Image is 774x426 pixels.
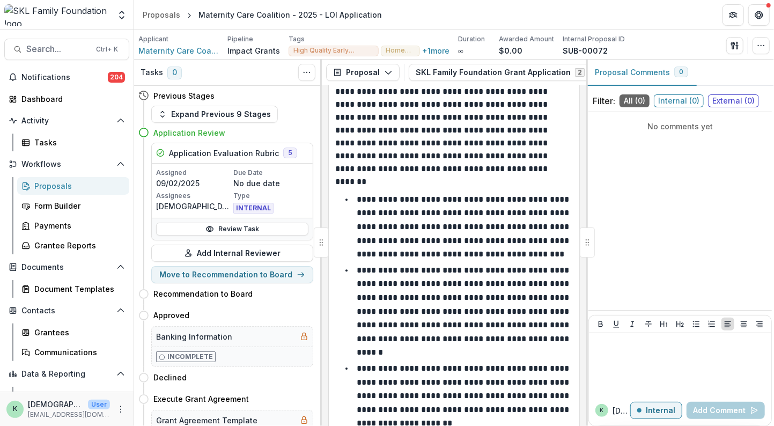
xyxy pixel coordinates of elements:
span: 204 [108,72,125,83]
a: Tasks [17,134,129,151]
button: SKL Family Foundation Grant Application2 [409,64,605,81]
p: [DEMOGRAPHIC_DATA] [156,201,231,212]
div: Proposals [34,180,121,192]
div: Dashboard [34,390,121,401]
p: [EMAIL_ADDRESS][DOMAIN_NAME] [28,410,110,420]
button: Open Data & Reporting [4,365,129,383]
p: ∞ [458,45,463,56]
p: 09/02/2025 [156,178,231,189]
button: Expand Previous 9 Stages [151,106,278,123]
button: Italicize [626,318,639,330]
h4: Application Review [153,127,225,138]
button: Notifications204 [4,69,129,86]
p: Duration [458,34,485,44]
p: Due Date [233,168,308,178]
span: High Quality Early Childhood Education [293,47,374,54]
img: SKL Family Foundation logo [4,4,110,26]
div: Document Templates [34,283,121,295]
p: Assignees [156,191,231,201]
button: Open Contacts [4,302,129,319]
div: Dashboard [21,93,121,105]
h5: Grant Agreement Template [156,415,257,426]
div: Grantee Reports [34,240,121,251]
button: Search... [4,39,129,60]
button: Move to Recommendation to Board [151,266,313,283]
h4: Execute Grant Agreement [153,393,249,405]
div: kristen [600,408,604,413]
h4: Recommendation to Board [153,288,253,299]
p: Internal Proposal ID [563,34,625,44]
a: Document Templates [17,280,129,298]
h5: Banking Information [156,331,232,342]
p: Type [233,191,308,201]
div: Communications [34,347,121,358]
span: 5 [283,148,297,158]
button: Strike [642,318,655,330]
div: kristen [13,406,17,413]
button: Bullet List [690,318,703,330]
p: Incomplete [167,352,213,362]
div: Payments [34,220,121,231]
button: More [114,403,127,416]
p: $0.00 [499,45,522,56]
div: Maternity Care Coalition - 2025 - LOI Application [198,9,382,20]
button: +1more [422,46,449,55]
p: [DEMOGRAPHIC_DATA] [613,405,630,416]
div: Ctrl + K [94,43,120,55]
span: Home Visiting [386,47,415,54]
button: Toggle View Cancelled Tasks [298,64,315,81]
p: No due date [233,178,308,189]
button: Proposal [326,64,400,81]
button: Open Workflows [4,156,129,173]
span: Documents [21,263,112,272]
span: Search... [26,44,90,54]
div: Grantees [34,327,121,338]
button: Align Center [738,318,750,330]
button: Add Internal Reviewer [151,245,313,262]
button: Open entity switcher [114,4,129,26]
a: Proposals [138,7,185,23]
button: Partners [723,4,744,26]
a: Maternity Care Coalition [138,45,219,56]
p: Assigned [156,168,231,178]
a: Form Builder [17,197,129,215]
button: Bold [594,318,607,330]
span: All ( 0 ) [620,94,650,107]
p: [DEMOGRAPHIC_DATA] [28,399,84,410]
span: Contacts [21,306,112,315]
span: 0 [679,68,683,76]
h5: Application Evaluation Rubric [169,148,279,159]
p: Pipeline [227,34,253,44]
span: INTERNAL [233,203,274,214]
a: Grantee Reports [17,237,129,254]
a: Proposals [17,177,129,195]
span: Internal ( 0 ) [654,94,704,107]
a: Communications [17,343,129,361]
a: Review Task [156,223,308,236]
a: Grantees [17,324,129,341]
span: Data & Reporting [21,370,112,379]
button: Align Right [753,318,766,330]
button: Align Left [721,318,734,330]
h3: Tasks [141,68,163,77]
span: External ( 0 ) [708,94,759,107]
button: Add Comment [687,402,765,419]
span: 0 [167,67,182,79]
button: Heading 2 [674,318,687,330]
span: Workflows [21,160,112,169]
a: Payments [17,217,129,234]
button: Open Documents [4,259,129,276]
button: Open Activity [4,112,129,129]
a: Dashboard [17,387,129,405]
button: Heading 1 [658,318,670,330]
div: Form Builder [34,200,121,211]
h4: Approved [153,310,189,321]
p: User [88,400,110,409]
h4: Declined [153,372,187,383]
button: Underline [610,318,623,330]
p: Internal [646,406,675,415]
p: No comments yet [593,121,768,132]
p: Impact Grants [227,45,280,56]
p: Awarded Amount [499,34,554,44]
